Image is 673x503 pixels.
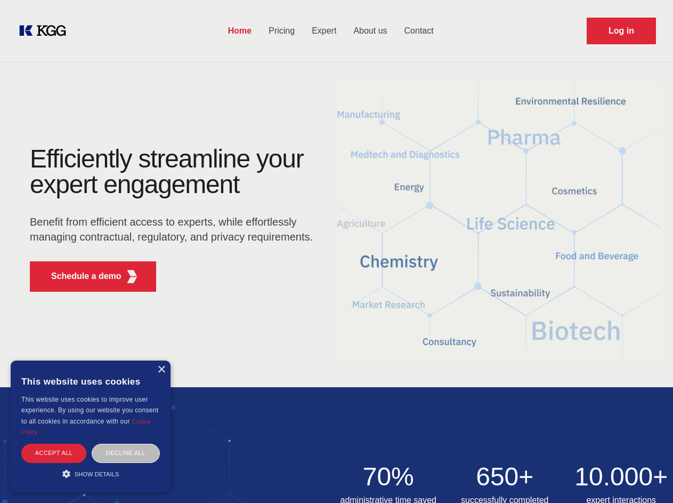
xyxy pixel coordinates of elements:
img: KGG Fifth Element RED [337,69,661,377]
p: Benefit from efficient access to experts, while effortlessly managing contractual, regulatory, an... [30,214,320,244]
h2: 650+ [453,464,557,490]
h2: 70% [337,464,441,490]
span: This website uses cookies to improve user experience. By using our website you consent to all coo... [21,396,158,425]
iframe: Chat Widget [620,452,673,503]
p: Schedule a demo [51,270,121,283]
a: KOL Knowledge Platform: Talk to Key External Experts (KEE) [17,22,75,39]
div: Close [157,366,165,374]
span: Show details [75,471,119,477]
a: Home [220,17,260,45]
div: This website uses cookies [21,369,160,394]
a: Cookie Policy [21,418,151,435]
img: KGG Fifth Element RED [125,270,139,283]
a: Pricing [260,17,303,45]
div: Accept all [21,444,86,462]
a: About us [345,17,395,45]
div: Decline all [92,444,160,462]
div: Show details [21,468,160,479]
a: Request Demo [587,18,656,44]
h1: Efficiently streamline your expert engagement [30,146,320,197]
a: Contact [396,17,442,45]
button: Schedule a demoKGG Fifth Element RED [30,261,156,292]
a: Expert [303,17,345,45]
